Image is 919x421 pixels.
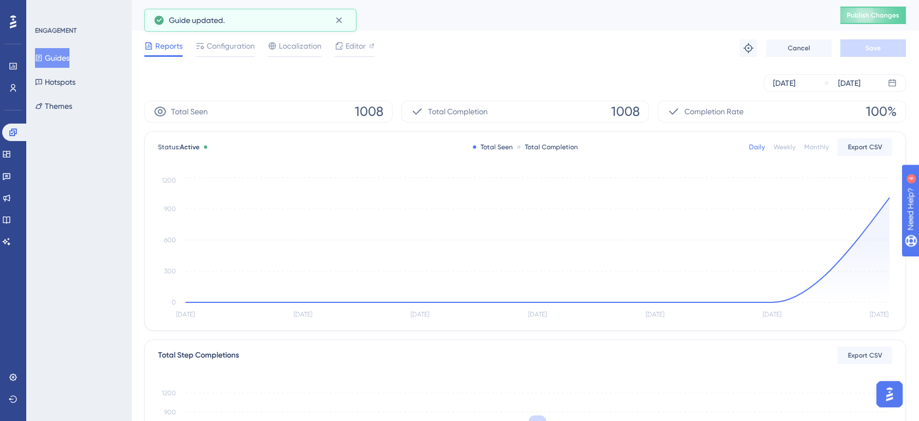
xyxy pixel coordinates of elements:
button: Cancel [766,39,832,57]
button: Guides [35,48,69,68]
span: Completion Rate [684,105,744,118]
tspan: [DATE] [528,311,547,318]
span: 100% [866,103,897,120]
span: Need Help? [26,3,68,16]
tspan: 1200 [162,177,176,184]
span: Total Completion [428,105,488,118]
tspan: [DATE] [870,311,888,318]
tspan: [DATE] [294,311,312,318]
div: Total Completion [517,143,578,151]
span: Status: [158,143,200,151]
div: [DATE] [838,77,861,90]
div: Monthly [804,143,829,151]
div: AutoResolve [144,8,813,23]
button: Export CSV [838,347,892,364]
tspan: 300 [164,267,176,275]
button: Export CSV [838,138,892,156]
div: 4 [76,5,79,14]
div: ENGAGEMENT [35,26,77,35]
span: 1008 [355,103,383,120]
span: Configuration [207,39,255,52]
span: Export CSV [848,143,882,151]
span: Save [865,44,881,52]
tspan: 900 [164,408,176,416]
span: Cancel [788,44,810,52]
tspan: 900 [164,205,176,213]
button: Hotspots [35,72,75,92]
span: Total Seen [171,105,208,118]
tspan: [DATE] [646,311,664,318]
div: Weekly [774,143,795,151]
span: Reports [155,39,183,52]
div: Daily [749,143,765,151]
div: [DATE] [773,77,795,90]
span: Active [180,143,200,151]
span: Publish Changes [847,11,899,20]
button: Publish Changes [840,7,906,24]
tspan: 0 [172,299,176,306]
span: 1008 [611,103,640,120]
span: Localization [279,39,321,52]
tspan: [DATE] [763,311,781,318]
tspan: 1200 [162,389,176,397]
span: Export CSV [848,351,882,360]
button: Themes [35,96,72,116]
span: Editor [346,39,366,52]
tspan: [DATE] [411,311,429,318]
tspan: [DATE] [176,311,195,318]
div: Total Step Completions [158,349,239,362]
span: Guide updated. [169,14,225,27]
div: Total Seen [473,143,513,151]
tspan: 600 [164,236,176,244]
iframe: UserGuiding AI Assistant Launcher [873,378,906,411]
button: Save [840,39,906,57]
